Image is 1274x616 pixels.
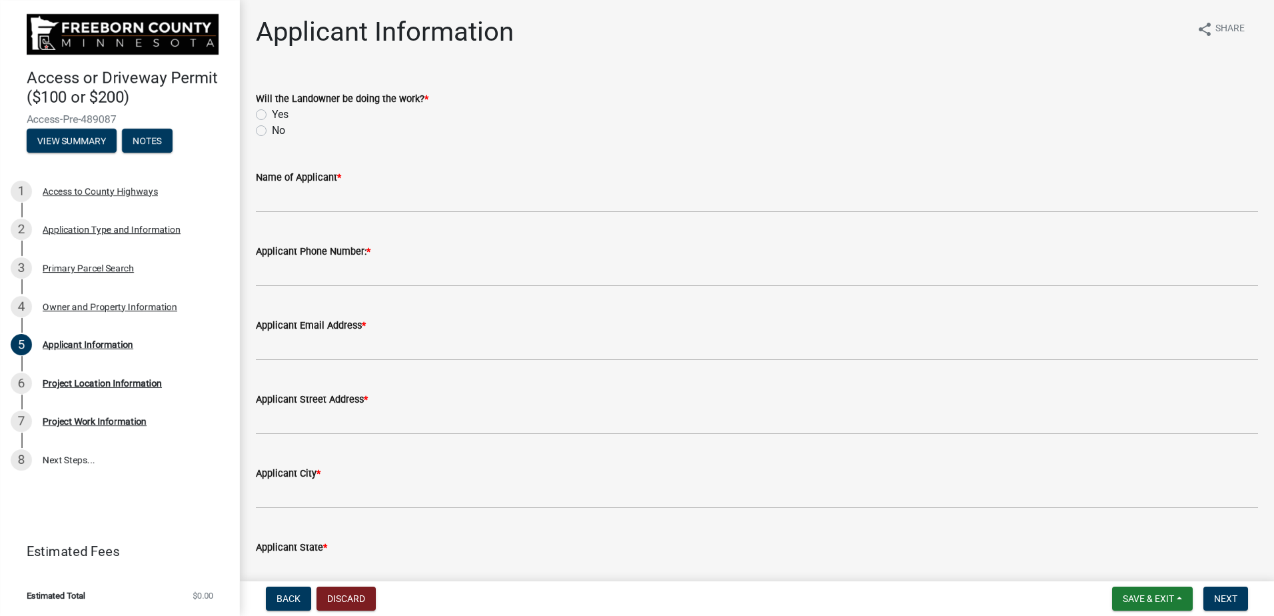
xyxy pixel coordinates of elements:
div: Owner and Property Information [43,302,177,311]
div: Project Work Information [43,417,147,426]
span: Share [1215,21,1245,37]
span: Access-Pre-489087 [27,113,213,125]
span: $0.00 [193,591,213,600]
span: Back [277,593,301,604]
button: Notes [122,129,173,153]
label: Applicant Street Address [256,395,368,405]
label: Yes [272,107,289,123]
button: View Summary [27,129,117,153]
div: Primary Parcel Search [43,263,134,273]
div: Applicant Information [43,340,133,349]
i: share [1197,21,1213,37]
wm-modal-confirm: Notes [122,136,173,147]
label: Applicant Phone Number: [256,247,370,257]
div: 4 [11,296,32,317]
label: Name of Applicant [256,173,341,183]
img: Freeborn County, Minnesota [27,14,219,55]
button: Discard [317,587,376,611]
div: 2 [11,219,32,240]
div: 3 [11,257,32,279]
label: Will the Landowner be doing the work? [256,95,428,104]
span: Next [1214,593,1237,604]
span: Save & Exit [1123,593,1174,604]
h4: Access or Driveway Permit ($100 or $200) [27,69,229,107]
div: Application Type and Information [43,225,181,234]
label: Applicant Email Address [256,321,366,331]
button: Save & Exit [1112,587,1193,611]
a: Estimated Fees [11,538,219,565]
label: Applicant State [256,543,327,553]
div: Access to County Highways [43,187,158,196]
button: Next [1203,587,1248,611]
button: shareShare [1186,16,1255,42]
div: 7 [11,411,32,432]
div: Project Location Information [43,379,162,388]
button: Back [266,587,311,611]
label: No [272,123,285,139]
div: 6 [11,373,32,394]
h1: Applicant Information [256,16,514,48]
div: 5 [11,334,32,355]
wm-modal-confirm: Summary [27,136,117,147]
div: 8 [11,449,32,471]
label: Applicant City [256,469,320,479]
div: 1 [11,181,32,202]
span: Estimated Total [27,591,85,600]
